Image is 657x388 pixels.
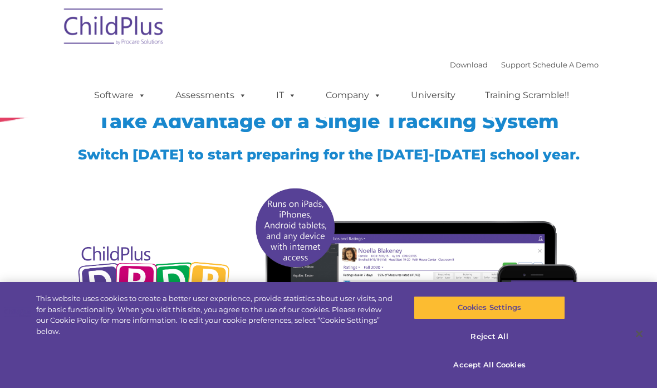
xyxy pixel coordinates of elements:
a: Training Scramble!! [474,84,580,106]
img: ChildPlus by Procare Solutions [58,1,170,56]
a: Schedule A Demo [533,60,599,69]
button: Cookies Settings [414,296,565,319]
a: Download [450,60,488,69]
a: Support [501,60,531,69]
button: Reject All [414,325,565,348]
a: IT [265,84,307,106]
button: Close [627,322,651,346]
button: Accept All Cookies [414,353,565,377]
a: University [400,84,467,106]
font: | [450,60,599,69]
a: Software [83,84,157,106]
a: Assessments [164,84,258,106]
a: Company [315,84,393,106]
span: Switch [DATE] to start preparing for the [DATE]-[DATE] school year. [78,146,580,163]
img: Copyright - DRDP Logo [75,237,233,333]
div: This website uses cookies to create a better user experience, provide statistics about user visit... [36,293,394,337]
span: Take Advantage of a Single Tracking System [98,109,559,133]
